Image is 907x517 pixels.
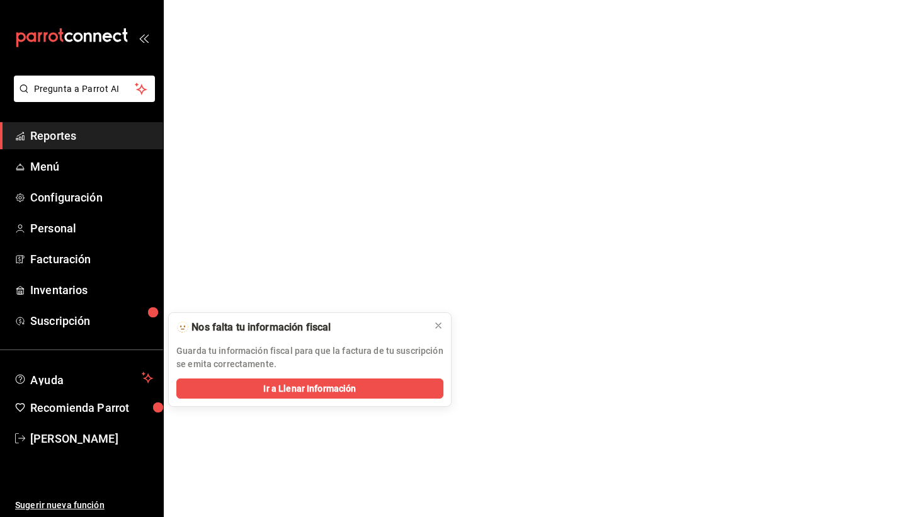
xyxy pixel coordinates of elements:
span: Personal [30,220,153,237]
span: [PERSON_NAME] [30,430,153,447]
span: Recomienda Parrot [30,399,153,416]
span: Reportes [30,127,153,144]
span: Configuración [30,189,153,206]
span: Sugerir nueva función [15,499,153,512]
button: Pregunta a Parrot AI [14,76,155,102]
button: Ir a Llenar Información [176,378,443,399]
span: Menú [30,158,153,175]
span: Ir a Llenar Información [263,382,356,395]
span: Ayuda [30,370,137,385]
span: Suscripción [30,312,153,329]
div: 🫥 Nos falta tu información fiscal [176,321,423,334]
span: Pregunta a Parrot AI [34,82,135,96]
span: Inventarios [30,281,153,298]
a: Pregunta a Parrot AI [9,91,155,105]
button: open_drawer_menu [139,33,149,43]
span: Facturación [30,251,153,268]
p: Guarda tu información fiscal para que la factura de tu suscripción se emita correctamente. [176,344,443,371]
